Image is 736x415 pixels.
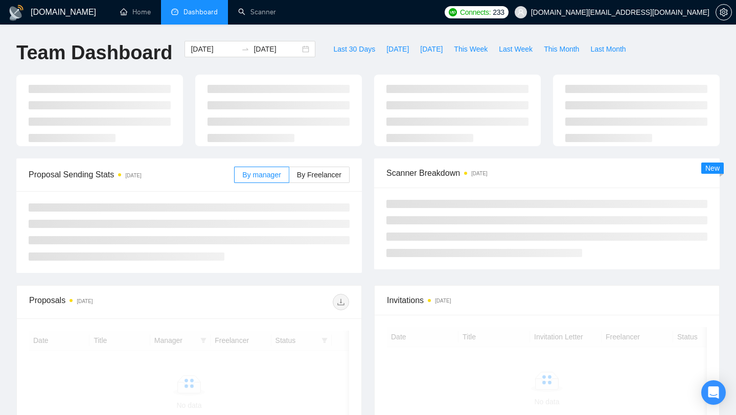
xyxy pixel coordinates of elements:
[471,171,487,176] time: [DATE]
[454,43,488,55] span: This Week
[705,164,720,172] span: New
[386,43,409,55] span: [DATE]
[328,41,381,57] button: Last 30 Days
[241,45,249,53] span: swap-right
[29,294,189,310] div: Proposals
[120,8,151,16] a: homeHome
[77,298,93,304] time: [DATE]
[460,7,491,18] span: Connects:
[448,41,493,57] button: This Week
[701,380,726,405] div: Open Intercom Messenger
[254,43,300,55] input: End date
[499,43,533,55] span: Last Week
[716,8,731,16] span: setting
[387,294,707,307] span: Invitations
[716,8,732,16] a: setting
[191,43,237,55] input: Start date
[493,7,504,18] span: 233
[435,298,451,304] time: [DATE]
[29,168,234,181] span: Proposal Sending Stats
[8,5,25,21] img: logo
[716,4,732,20] button: setting
[493,41,538,57] button: Last Week
[183,8,218,16] span: Dashboard
[415,41,448,57] button: [DATE]
[381,41,415,57] button: [DATE]
[544,43,579,55] span: This Month
[16,41,172,65] h1: Team Dashboard
[517,9,524,16] span: user
[333,43,375,55] span: Last 30 Days
[242,171,281,179] span: By manager
[538,41,585,57] button: This Month
[420,43,443,55] span: [DATE]
[241,45,249,53] span: to
[125,173,141,178] time: [DATE]
[585,41,631,57] button: Last Month
[590,43,626,55] span: Last Month
[171,8,178,15] span: dashboard
[386,167,707,179] span: Scanner Breakdown
[297,171,341,179] span: By Freelancer
[449,8,457,16] img: upwork-logo.png
[238,8,276,16] a: searchScanner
